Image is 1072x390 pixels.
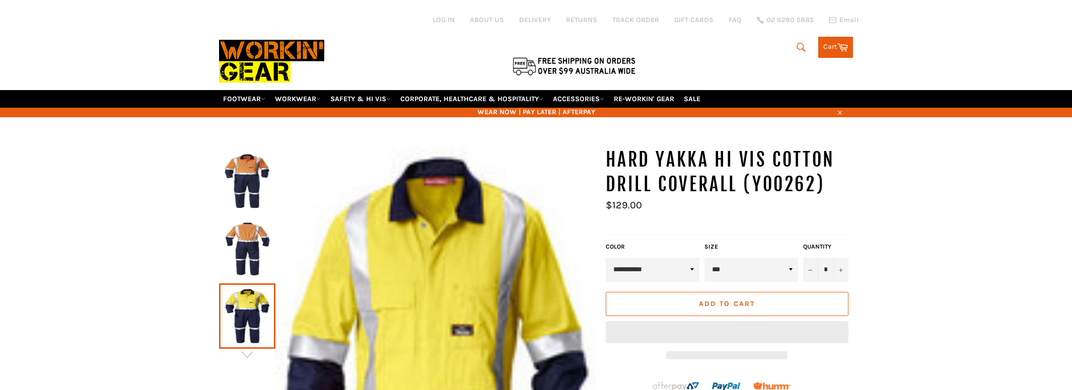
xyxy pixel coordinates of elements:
[833,258,848,282] button: Increase item quantity by one
[612,15,659,25] a: TRACK ORDER
[699,299,755,308] span: Add to Cart
[511,55,637,76] img: Flat $9.95 shipping Australia wide
[224,221,270,276] img: HARD YAKKA Hi Vis Cotton Drill Coverall (Y00262) - Workin' Gear
[753,382,791,390] img: Humm_core_logo_RGB-01_300x60px_small_195d8312-4386-4de7-b182-0ef9b6303a37.png
[470,15,504,25] a: ABOUT US
[680,90,704,108] a: SALE
[606,199,642,211] span: $129.00
[326,90,395,108] a: SAFETY & HI VIS
[433,16,455,24] a: Log in
[219,33,324,90] img: Workin Gear leaders in Workwear, Safety Boots, PPE, Uniforms. Australia's No.1 in Workwear
[606,147,853,197] h1: HARD YAKKA Hi Vis Cotton Drill Coverall (Y00262)
[224,153,270,209] img: HARD YAKKA Hi Vis Cotton Drill Coverall (Y00262) - Workin' Gear
[757,17,814,24] a: 02 6280 5885
[396,90,547,108] a: CORPORATE, HEALTHCARE & HOSPITALITY
[519,15,551,25] a: DELIVERY
[829,16,859,24] a: Email
[271,90,325,108] a: WORKWEAR
[766,17,814,24] span: 02 6280 5885
[839,17,859,24] span: Email
[566,15,597,25] a: RETURNS
[803,243,848,251] label: Quantity
[549,90,608,108] a: ACCESSORIES
[219,90,269,108] a: FOOTWEAR
[818,37,853,58] a: Cart
[219,107,853,117] span: WEAR NOW | PAY LATER | AFTERPAY
[606,292,848,316] button: Add to Cart
[610,90,678,108] a: RE-WORKIN' GEAR
[674,15,713,25] a: GIFT CARDS
[803,258,818,282] button: Reduce item quantity by one
[704,243,798,251] label: Size
[606,243,699,251] label: Color
[729,15,742,25] a: FAQ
